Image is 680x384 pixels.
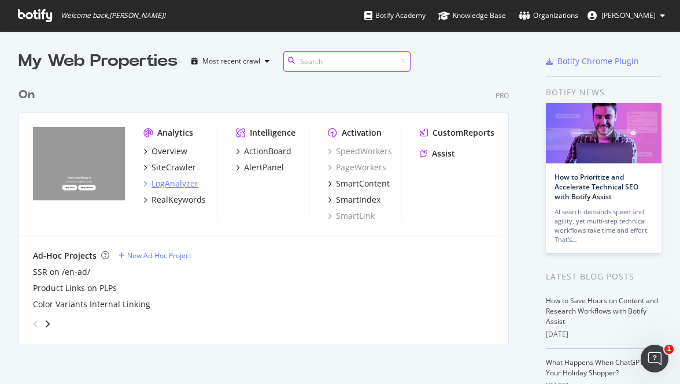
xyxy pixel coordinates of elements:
span: Welcome back, [PERSON_NAME] ! [61,11,165,20]
div: SiteCrawler [151,162,196,173]
img: www.on-running.com [33,127,125,200]
div: SmartContent [336,178,390,189]
div: RealKeywords [151,194,206,206]
input: Search [283,51,411,72]
a: PageWorkers [328,162,386,173]
a: Overview [143,146,187,157]
a: New Ad-Hoc Project [119,251,191,260]
a: SSR on /en-ad/ [33,266,90,278]
a: Product Links on PLPs [33,282,117,294]
div: LogAnalyzer [151,178,198,189]
div: SmartIndex [336,194,380,206]
div: Ad-Hoc Projects [33,250,97,262]
a: AlertPanel [236,162,284,173]
div: CustomReports [433,127,494,139]
button: [PERSON_NAME] [578,6,674,25]
a: SmartLink [328,210,375,222]
button: Most recent crawl [187,52,274,70]
div: AI search demands speed and agility, yet multi-step technical workflows take time and effort. Tha... [555,207,653,244]
a: ActionBoard [236,146,291,157]
div: grid [19,73,518,344]
div: Assist [432,148,455,159]
div: Botify news [546,86,661,99]
div: Activation [342,127,382,139]
a: LogAnalyzer [143,178,198,189]
a: CustomReports [420,127,494,139]
div: Most recent crawl [202,58,260,65]
a: SiteCrawler [143,162,196,173]
a: Color Variants Internal Linking [33,299,150,310]
div: AlertPanel [244,162,284,173]
div: Knowledge Base [438,10,506,21]
a: SmartContent [328,178,390,189]
div: Overview [151,146,187,157]
div: angle-right [43,318,51,330]
div: New Ad-Hoc Project [127,251,191,260]
img: How to Prioritize and Accelerate Technical SEO with Botify Assist [546,103,661,163]
span: 1 [664,345,674,354]
div: Latest Blog Posts [546,270,661,283]
a: SmartIndex [328,194,380,206]
span: Maximilian Woelfle [601,10,656,20]
a: How to Prioritize and Accelerate Technical SEO with Botify Assist [555,172,638,202]
div: Pro [496,91,509,100]
a: How to Save Hours on Content and Research Workflows with Botify Assist [546,296,658,326]
a: RealKeywords [143,194,206,206]
div: Botify Chrome Plugin [557,55,639,67]
div: angle-left [28,315,43,333]
div: My Web Properties [19,50,178,73]
div: On [19,87,35,103]
a: What Happens When ChatGPT Is Your Holiday Shopper? [546,357,651,378]
div: [DATE] [546,329,661,340]
a: Botify Chrome Plugin [546,55,639,67]
a: On [19,87,39,103]
div: ActionBoard [244,146,291,157]
div: Analytics [157,127,193,139]
iframe: Intercom live chat [641,345,668,372]
a: Assist [420,148,455,159]
div: Botify Academy [364,10,426,21]
a: SpeedWorkers [328,146,392,157]
div: Intelligence [250,127,295,139]
div: Organizations [519,10,578,21]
